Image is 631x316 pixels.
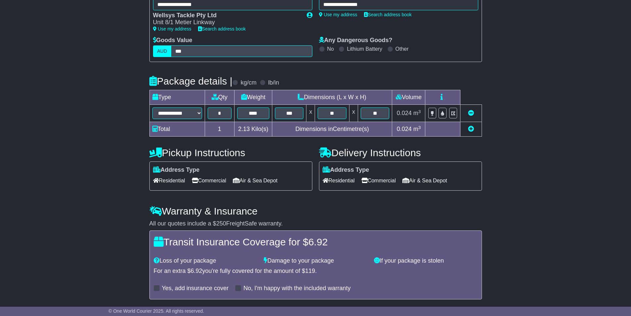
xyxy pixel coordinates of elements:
a: Search address book [364,12,412,17]
h4: Pickup Instructions [149,147,312,158]
label: AUD [153,45,172,57]
span: Residential [323,175,355,186]
label: Other [395,46,409,52]
label: No [327,46,334,52]
span: Commercial [192,175,226,186]
span: 0.024 [397,126,412,132]
div: Damage to your package [260,257,371,265]
div: Unit 8/1 Metier Linkway [153,19,300,26]
label: Address Type [323,166,369,174]
a: Add new item [468,126,474,132]
td: 1 [205,122,234,137]
span: © One World Courier 2025. All rights reserved. [109,308,204,314]
h4: Warranty & Insurance [149,206,482,217]
td: Type [149,90,205,105]
sup: 3 [418,109,421,114]
a: Use my address [319,12,357,17]
td: Volume [392,90,425,105]
label: Yes, add insurance cover [162,285,229,292]
td: Dimensions (L x W x H) [272,90,392,105]
span: m [413,110,421,116]
sup: 3 [418,125,421,130]
td: Weight [234,90,272,105]
td: Total [149,122,205,137]
label: kg/cm [240,79,256,87]
a: Use my address [153,26,191,32]
td: Qty [205,90,234,105]
label: lb/in [268,79,279,87]
div: If your package is stolen [371,257,481,265]
td: x [349,105,358,122]
span: 2.13 [238,126,250,132]
a: Remove this item [468,110,474,116]
td: Kilo(s) [234,122,272,137]
td: Dimensions in Centimetre(s) [272,122,392,137]
h4: Delivery Instructions [319,147,482,158]
h4: Transit Insurance Coverage for $ [154,236,478,247]
span: Air & Sea Depot [402,175,447,186]
label: Lithium Battery [347,46,382,52]
a: Search address book [198,26,246,32]
span: 6.92 [191,268,202,274]
div: Loss of your package [150,257,261,265]
span: 0.024 [397,110,412,116]
span: Air & Sea Depot [233,175,278,186]
td: x [306,105,315,122]
span: Residential [153,175,185,186]
h4: Package details | [149,76,233,87]
span: Commercial [361,175,396,186]
label: Address Type [153,166,200,174]
label: Any Dangerous Goods? [319,37,393,44]
div: All our quotes include a $ FreightSafe warranty. [149,220,482,227]
div: Wellsys Tackle Pty Ltd [153,12,300,19]
span: 250 [216,220,226,227]
span: 6.92 [308,236,328,247]
span: 119 [305,268,315,274]
label: No, I'm happy with the included warranty [243,285,351,292]
label: Goods Value [153,37,192,44]
div: For an extra $ you're fully covered for the amount of $ . [154,268,478,275]
span: m [413,126,421,132]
